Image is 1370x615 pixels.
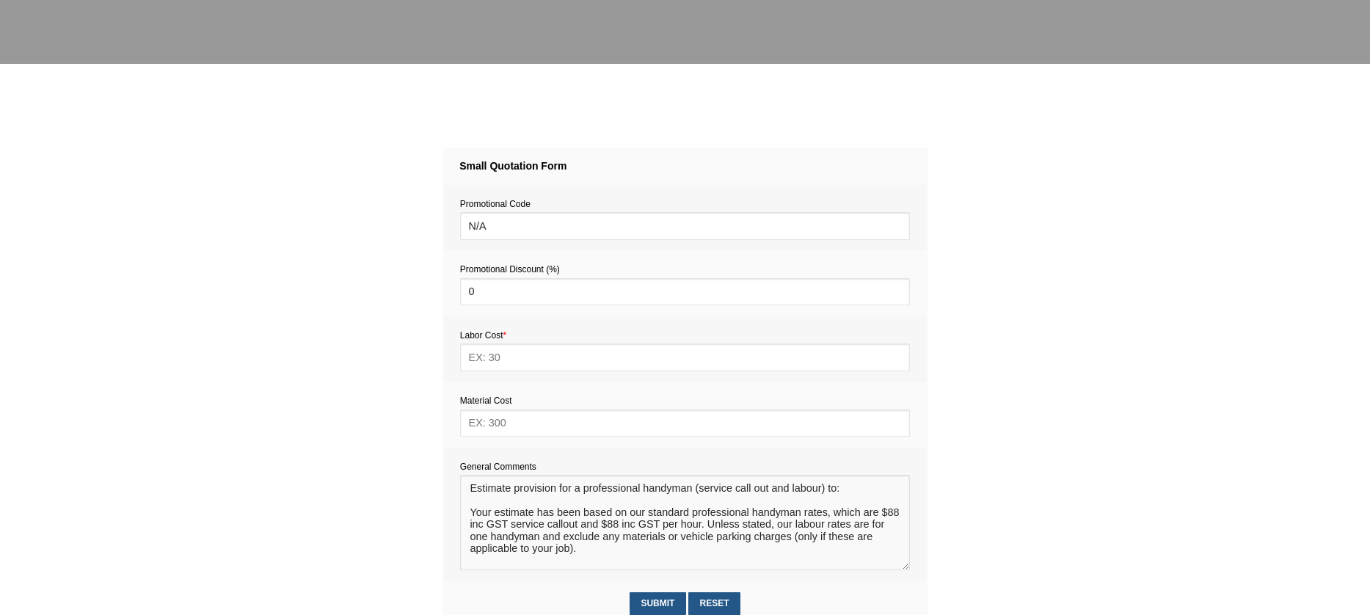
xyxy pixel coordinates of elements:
input: Submit [630,592,686,615]
span: Promotional Code [460,199,531,209]
input: EX: 30 [460,343,910,371]
strong: Small Quotation Form [459,160,566,172]
input: EX: 300 [460,410,910,437]
input: Reset [688,592,740,615]
span: Promotional Discount (%) [460,264,560,274]
span: Material Cost [460,396,512,406]
span: General Comments [460,462,536,472]
span: Labor Cost [460,330,506,341]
